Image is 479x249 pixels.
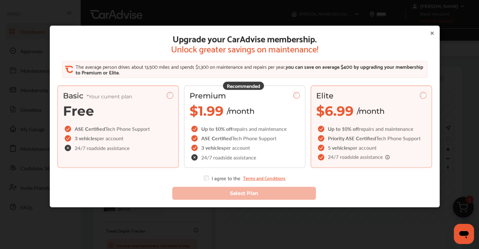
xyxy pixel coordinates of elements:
[75,62,423,76] span: you can save on average $400 by upgrading your membership to Premium or Elite.
[201,125,232,133] span: Up to 10% off
[191,145,199,151] img: checkIcon.6d469ec1.svg
[328,135,376,142] span: Priority ASE Certified
[75,62,285,71] span: The average person drives about 13,500 miles and spends $1,300 on maintenance and repairs per year,
[190,91,226,100] span: Premium
[376,135,421,142] span: Tech Phone Support
[454,224,474,244] iframe: Button to launch messaging window
[223,82,264,90] div: Recommended
[171,43,318,54] span: Unlock greater savings on maintenance!
[75,145,129,150] span: 24/7 roadside assistance
[318,135,325,142] img: checkIcon.6d469ec1.svg
[191,126,199,132] img: checkIcon.6d469ec1.svg
[318,145,325,151] img: checkIcon.6d469ec1.svg
[318,126,325,132] img: checkIcon.6d469ec1.svg
[65,65,73,74] img: CA_CheckIcon.cf4f08d4.svg
[316,91,334,100] span: Elite
[328,155,390,160] span: 24/7 roadside assistance
[328,144,350,151] span: 5 vehicles
[63,91,132,100] span: Basic
[65,135,72,142] img: checkIcon.6d469ec1.svg
[204,176,285,181] div: I agree to the
[65,126,72,132] img: checkIcon.6d469ec1.svg
[318,154,325,161] img: checkIcon.6d469ec1.svg
[232,135,277,142] span: Tech Phone Support
[232,125,287,133] span: repairs and maintenance
[65,145,72,151] img: check-cross-icon.c68f34ea.svg
[105,125,150,133] span: Tech Phone Support
[97,135,123,142] span: per account
[201,144,224,151] span: 3 vehicles
[75,135,97,142] span: 3 vehicles
[75,125,105,133] span: ASE Certified
[201,135,232,142] span: ASE Certified
[171,33,318,43] span: Upgrade your CarAdvise membership.
[227,106,254,116] span: /month
[190,103,224,119] span: $1.99
[243,176,285,181] a: Terms and Conditions
[328,125,359,133] span: Up to 10% off
[87,94,132,100] span: *Your current plan
[191,135,199,142] img: checkIcon.6d469ec1.svg
[357,106,385,116] span: /month
[359,125,413,133] span: repairs and maintenance
[350,144,377,151] span: per account
[191,154,199,161] img: check-cross-icon.c68f34ea.svg
[201,155,256,160] span: 24/7 roadside assistance
[224,144,250,151] span: per account
[316,103,354,119] span: $6.99
[63,103,94,119] span: Free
